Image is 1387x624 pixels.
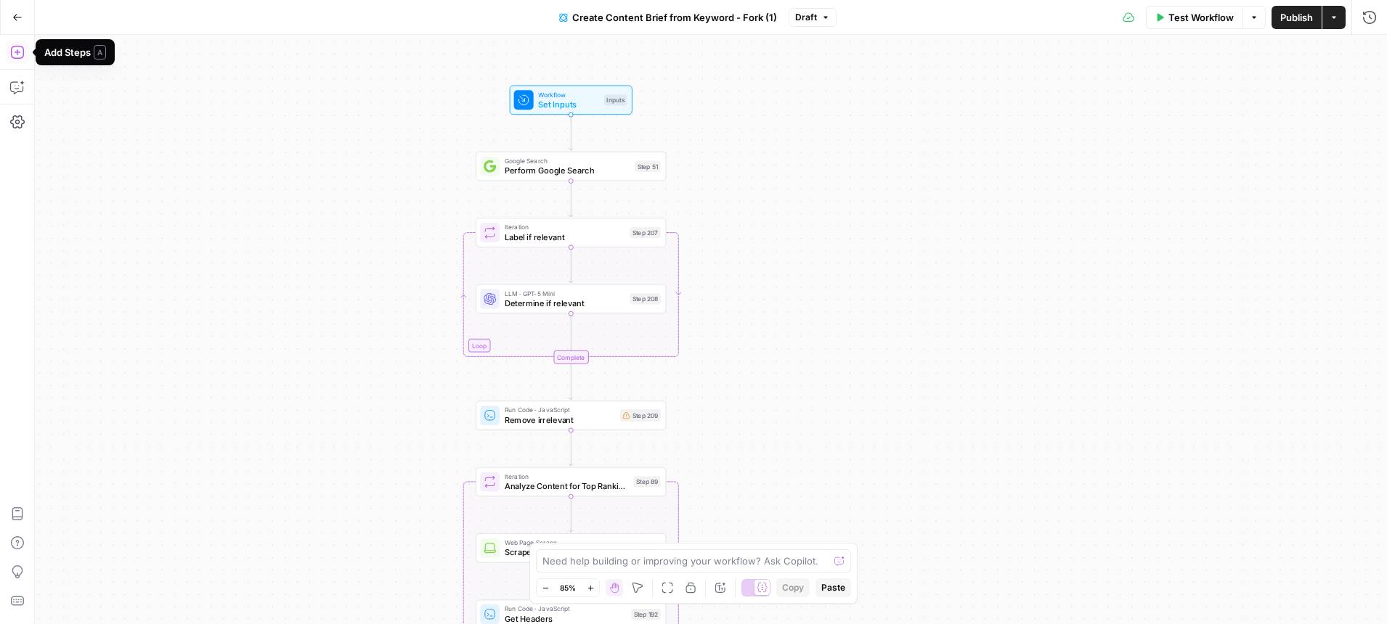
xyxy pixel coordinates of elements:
g: Edge from step_209 to step_89 [569,430,573,466]
div: Google SearchPerform Google SearchStep 51 [476,152,666,181]
g: Edge from start to step_51 [569,115,573,150]
div: Step 51 [635,161,661,172]
span: Set Inputs [538,98,599,110]
span: LLM · GPT-5 Mini [505,288,625,298]
button: Copy [776,578,810,597]
button: Test Workflow [1146,6,1242,29]
span: 85% [560,582,576,594]
g: Edge from step_89 to step_90 [569,496,573,532]
div: Complete [476,350,666,364]
span: Paste [821,581,845,594]
button: Paste [815,578,851,597]
span: Test Workflow [1168,10,1234,25]
div: Step 208 [630,293,660,304]
span: Publish [1280,10,1313,25]
span: Analyze Content for Top Ranking Pages [505,480,629,492]
div: Inputs [604,94,627,105]
div: WorkflowSet InputsInputs [476,86,666,115]
div: Step 207 [630,227,660,238]
button: Create Content Brief from Keyword - Fork (1) [550,6,786,29]
span: Web Page Scrape [505,538,629,548]
div: Step 192 [631,609,661,620]
span: Scrape Page Content [505,546,629,559]
span: Determine if relevant [505,297,625,309]
span: Perform Google Search [505,165,630,177]
div: Step 89 [634,476,661,487]
span: Copy [782,581,804,594]
div: IterationAnalyze Content for Top Ranking PagesStep 89 [476,467,666,497]
span: Iteration [505,222,625,232]
span: Label if relevant [505,231,625,243]
div: LoopIterationLabel if relevantStep 207 [476,218,666,247]
span: Remove irrelevant [505,414,615,426]
span: Workflow [538,89,599,99]
div: Run Code · JavaScriptRemove irrelevantStep 209 [476,401,666,430]
g: Edge from step_207 to step_208 [569,247,573,283]
div: Web Page ScrapeScrape Page ContentStep 90 [476,533,666,563]
div: Add Steps [44,45,106,59]
span: Run Code · JavaScript [505,604,626,614]
span: Google Search [505,156,630,166]
span: Run Code · JavaScript [505,405,615,415]
div: LLM · GPT-5 MiniDetermine if relevantStep 208 [476,284,666,314]
div: Complete [553,350,588,364]
g: Edge from step_51 to step_207 [569,181,573,216]
span: A [94,45,106,59]
button: Draft [789,8,837,27]
span: Draft [795,11,817,24]
span: Create Content Brief from Keyword - Fork (1) [572,10,777,25]
button: Publish [1272,6,1322,29]
span: Iteration [505,472,629,482]
div: Step 209 [620,409,661,422]
g: Edge from step_207-iteration-end to step_209 [569,364,573,400]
